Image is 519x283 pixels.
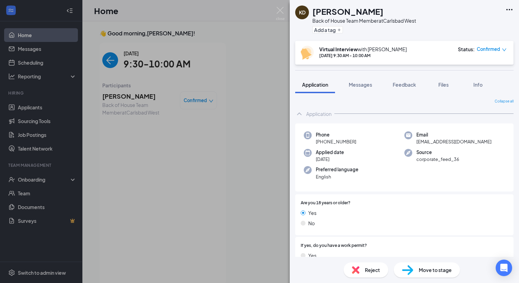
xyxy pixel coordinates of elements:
span: Phone [316,131,356,138]
button: PlusAdd a tag [312,26,343,33]
h1: [PERSON_NAME] [312,6,383,17]
div: [DATE] 9:30 AM - 10:00 AM [319,53,407,58]
span: [PHONE_NUMBER] [316,138,356,145]
span: English [316,173,358,180]
div: Status : [458,46,475,53]
span: Applied date [316,149,344,156]
span: Files [438,81,449,88]
div: Application [306,110,332,117]
span: Feedback [393,81,416,88]
span: Collapse all [495,99,514,104]
span: Yes [308,209,316,217]
span: Application [302,81,328,88]
span: If yes, do you have a work permit? [301,242,367,249]
span: Confirmed [477,46,500,53]
span: corporate_feed_36 [416,156,459,163]
span: Move to stage [419,266,452,274]
span: Reject [365,266,380,274]
span: Yes [308,252,316,259]
svg: Ellipses [505,6,514,14]
span: Email [416,131,492,138]
span: down [502,47,507,52]
div: Back of House Team Member at Carlsbad West [312,17,416,24]
svg: ChevronUp [295,110,303,118]
span: No [308,219,315,227]
div: with [PERSON_NAME] [319,46,407,53]
span: [EMAIL_ADDRESS][DOMAIN_NAME] [416,138,492,145]
span: Are you 18 years or older? [301,200,350,206]
span: Source [416,149,459,156]
div: KD [299,9,305,16]
b: Virtual Interview [319,46,358,52]
span: [DATE] [316,156,344,163]
span: Preferred language [316,166,358,173]
div: Open Intercom Messenger [496,260,512,276]
svg: Plus [337,28,341,32]
span: Messages [349,81,372,88]
span: Info [473,81,483,88]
